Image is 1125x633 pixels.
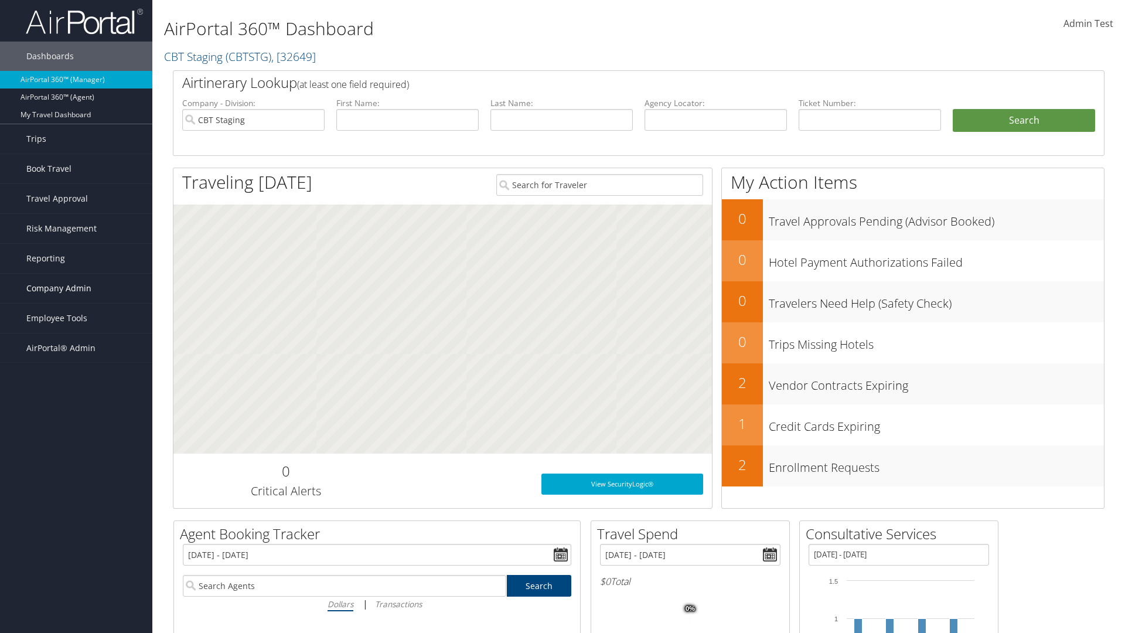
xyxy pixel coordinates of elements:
a: 2Enrollment Requests [722,445,1104,486]
span: , [ 32649 ] [271,49,316,64]
h1: AirPortal 360™ Dashboard [164,16,797,41]
h1: Traveling [DATE] [182,170,312,195]
h3: Enrollment Requests [769,454,1104,476]
span: Admin Test [1063,17,1113,30]
span: Company Admin [26,274,91,303]
h3: Vendor Contracts Expiring [769,372,1104,394]
img: airportal-logo.png [26,8,143,35]
h2: 0 [722,332,763,352]
label: Ticket Number: [799,97,941,109]
a: Admin Test [1063,6,1113,42]
label: First Name: [336,97,479,109]
h2: 1 [722,414,763,434]
div: | [183,597,571,611]
a: 0Travelers Need Help (Safety Check) [722,281,1104,322]
i: Dollars [328,598,353,610]
a: 0Travel Approvals Pending (Advisor Booked) [722,199,1104,240]
button: Search [953,109,1095,132]
h2: Airtinerary Lookup [182,73,1018,93]
h3: Trips Missing Hotels [769,331,1104,353]
a: 0Hotel Payment Authorizations Failed [722,240,1104,281]
label: Company - Division: [182,97,325,109]
h2: 0 [722,291,763,311]
h2: Consultative Services [806,524,998,544]
h3: Travel Approvals Pending (Advisor Booked) [769,207,1104,230]
h3: Critical Alerts [182,483,389,499]
input: Search Agents [183,575,506,597]
input: Search for Traveler [496,174,703,196]
tspan: 1.5 [829,578,838,585]
a: CBT Staging [164,49,316,64]
h1: My Action Items [722,170,1104,195]
label: Agency Locator: [645,97,787,109]
h2: 2 [722,373,763,393]
span: Book Travel [26,154,71,183]
a: 0Trips Missing Hotels [722,322,1104,363]
a: View SecurityLogic® [541,474,703,495]
span: AirPortal® Admin [26,333,96,363]
h3: Credit Cards Expiring [769,413,1104,435]
span: Reporting [26,244,65,273]
h2: 0 [722,209,763,229]
h2: 0 [182,461,389,481]
span: Risk Management [26,214,97,243]
h6: Total [600,575,780,588]
h2: 0 [722,250,763,270]
span: Travel Approval [26,184,88,213]
label: Last Name: [490,97,633,109]
a: Search [507,575,572,597]
span: $0 [600,575,611,588]
i: Transactions [375,598,422,610]
h3: Travelers Need Help (Safety Check) [769,290,1104,312]
span: (at least one field required) [297,78,409,91]
span: ( CBTSTG ) [226,49,271,64]
a: 2Vendor Contracts Expiring [722,363,1104,404]
h2: Agent Booking Tracker [180,524,580,544]
span: Dashboards [26,42,74,71]
a: 1Credit Cards Expiring [722,404,1104,445]
span: Trips [26,124,46,154]
h2: 2 [722,455,763,475]
tspan: 1 [834,615,838,622]
h3: Hotel Payment Authorizations Failed [769,249,1104,271]
h2: Travel Spend [597,524,789,544]
tspan: 0% [686,605,695,612]
span: Employee Tools [26,304,87,333]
